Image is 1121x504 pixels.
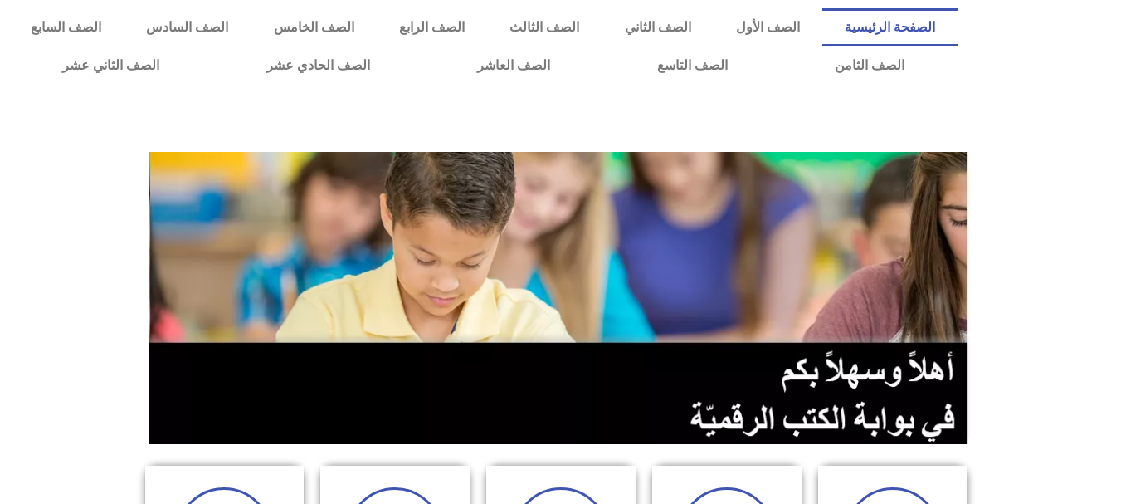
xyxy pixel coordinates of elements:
[603,46,781,85] a: الصف التاسع
[124,8,251,46] a: الصف السادس
[377,8,487,46] a: الصف الرابع
[212,46,423,85] a: الصف الحادي عشر
[822,8,958,46] a: الصفحة الرئيسية
[8,8,124,46] a: الصف السابع
[714,8,822,46] a: الصف الأول
[602,8,714,46] a: الصف الثاني
[423,46,603,85] a: الصف العاشر
[251,8,377,46] a: الصف الخامس
[8,46,212,85] a: الصف الثاني عشر
[487,8,602,46] a: الصف الثالث
[781,46,958,85] a: الصف الثامن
